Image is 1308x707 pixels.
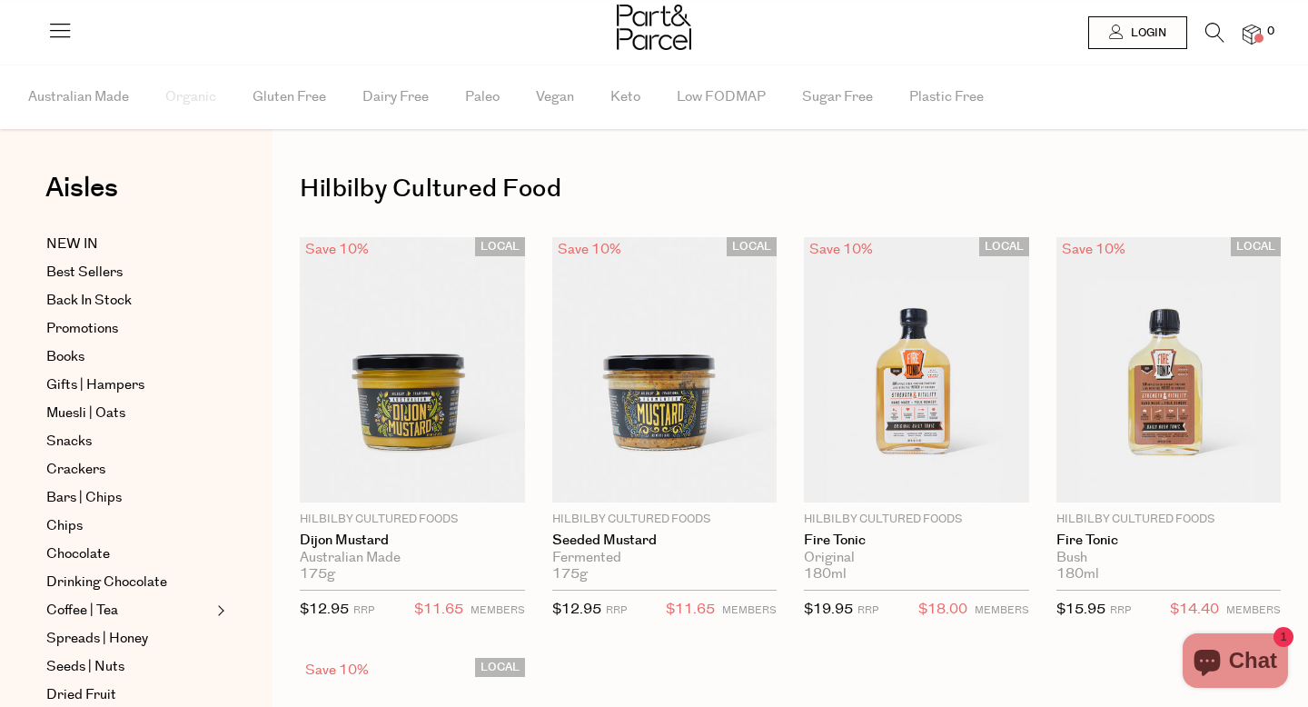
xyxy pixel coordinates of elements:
a: Books [46,346,212,368]
small: RRP [1110,603,1131,617]
a: Fire Tonic [1056,533,1282,549]
span: Sugar Free [802,65,873,129]
a: Login [1088,16,1187,49]
small: MEMBERS [722,603,777,617]
span: $14.40 [1170,598,1219,622]
span: Chips [46,515,83,537]
div: Australian Made [300,550,525,566]
a: Muesli | Oats [46,403,212,424]
a: Best Sellers [46,262,212,284]
span: Organic [165,65,216,129]
span: Books [46,346,84,368]
span: 180ml [804,566,847,583]
span: Aisles [45,168,118,208]
p: Hilbilby Cultured Foods [1056,512,1282,528]
span: Spreads | Honey [46,628,148,650]
small: RRP [857,603,878,617]
p: Hilbilby Cultured Foods [300,512,525,528]
small: MEMBERS [471,603,525,617]
span: $12.95 [300,600,349,619]
span: Drinking Chocolate [46,572,167,593]
a: Seeded Mustard [552,533,778,549]
span: 175g [552,566,588,583]
span: LOCAL [1231,237,1281,256]
a: Chocolate [46,543,212,565]
div: Fermented [552,550,778,566]
span: $18.00 [918,598,967,622]
span: Gifts | Hampers [46,374,144,396]
p: Hilbilby Cultured Foods [804,512,1029,528]
small: RRP [606,603,627,617]
span: Vegan [536,65,574,129]
span: $11.65 [666,598,715,622]
div: Save 10% [804,237,878,262]
div: Bush [1056,550,1282,566]
a: NEW IN [46,234,212,255]
span: Gluten Free [253,65,326,129]
a: Bars | Chips [46,487,212,509]
a: Back In Stock [46,290,212,312]
div: Save 10% [552,237,627,262]
span: Chocolate [46,543,110,565]
a: Dried Fruit [46,684,212,706]
img: Part&Parcel [617,5,691,50]
div: Save 10% [300,658,374,682]
span: $11.65 [414,598,463,622]
span: Back In Stock [46,290,132,312]
span: Bars | Chips [46,487,122,509]
a: Crackers [46,459,212,481]
span: Dried Fruit [46,684,116,706]
a: Drinking Chocolate [46,572,212,593]
span: LOCAL [727,237,777,256]
a: Snacks [46,431,212,453]
span: $15.95 [1056,600,1105,619]
a: Aisles [45,174,118,220]
img: Dijon Mustard [300,237,525,503]
span: Paleo [465,65,500,129]
span: Login [1126,25,1166,41]
span: LOCAL [475,658,525,677]
small: RRP [353,603,374,617]
img: Fire Tonic [1056,237,1282,503]
button: Expand/Collapse Coffee | Tea [213,600,225,622]
a: Chips [46,515,212,537]
div: Original [804,550,1029,566]
span: $19.95 [804,600,853,619]
a: Seeds | Nuts [46,656,212,678]
a: Fire Tonic [804,533,1029,549]
span: Plastic Free [909,65,984,129]
span: Best Sellers [46,262,123,284]
span: LOCAL [475,237,525,256]
span: Muesli | Oats [46,403,125,424]
span: Promotions [46,318,118,340]
a: Coffee | Tea [46,600,212,622]
span: 180ml [1056,566,1099,583]
img: Fire Tonic [804,237,1029,503]
div: Save 10% [1056,237,1131,262]
a: Dijon Mustard [300,533,525,549]
span: Keto [610,65,640,129]
div: Save 10% [300,237,374,262]
span: 0 [1263,24,1279,40]
span: LOCAL [979,237,1029,256]
a: Promotions [46,318,212,340]
small: MEMBERS [1226,603,1281,617]
img: Seeded Mustard [552,237,778,503]
p: Hilbilby Cultured Foods [552,512,778,528]
a: 0 [1243,25,1261,44]
span: Crackers [46,459,105,481]
span: Seeds | Nuts [46,656,124,678]
inbox-online-store-chat: Shopify online store chat [1177,633,1293,692]
span: 175g [300,566,335,583]
small: MEMBERS [975,603,1029,617]
span: Low FODMAP [677,65,766,129]
span: $12.95 [552,600,601,619]
span: NEW IN [46,234,98,255]
span: Dairy Free [362,65,429,129]
a: Gifts | Hampers [46,374,212,396]
span: Snacks [46,431,92,453]
span: Coffee | Tea [46,600,118,622]
h1: Hilbilby Cultured Food [300,168,1281,210]
a: Spreads | Honey [46,628,212,650]
span: Australian Made [28,65,129,129]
